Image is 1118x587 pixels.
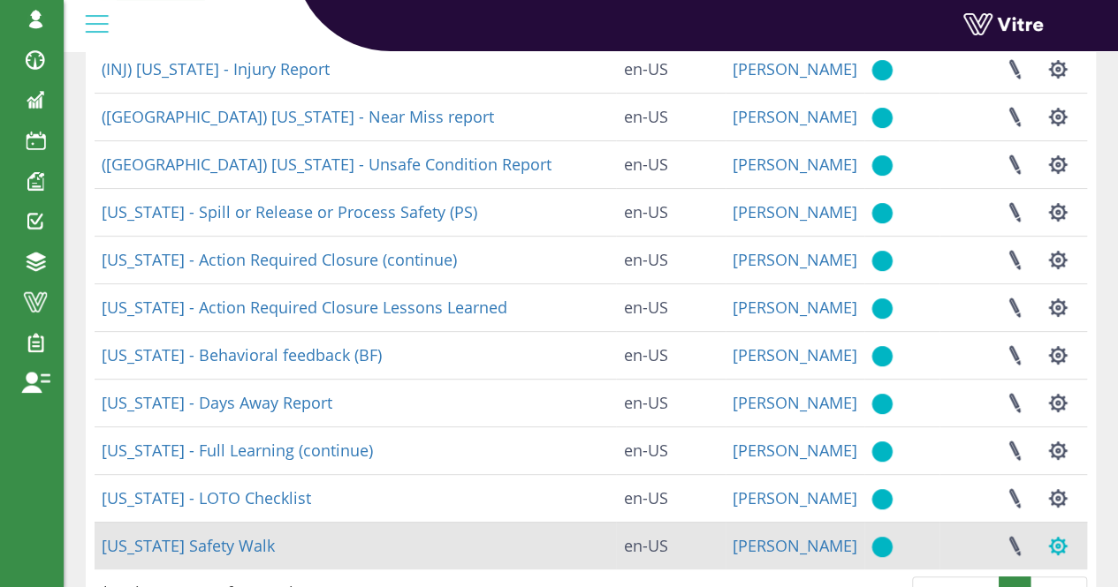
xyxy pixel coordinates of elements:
[733,58,857,79] a: [PERSON_NAME]
[733,201,857,222] a: [PERSON_NAME]
[871,202,893,224] img: yes
[733,154,857,175] a: [PERSON_NAME]
[102,344,382,365] a: [US_STATE] - Behavioral feedback (BF)
[871,154,893,177] img: yes
[102,58,330,79] a: (INJ) [US_STATE] - Injury Report
[102,249,457,270] a: [US_STATE] - Action Required Closure (continue)
[102,535,275,556] a: [US_STATE] Safety Walk
[616,283,725,331] td: en-US
[616,45,725,93] td: en-US
[102,106,494,127] a: ([GEOGRAPHIC_DATA]) [US_STATE] - Near Miss report
[102,392,332,413] a: [US_STATE] - Days Away Report
[871,250,893,272] img: yes
[102,487,311,508] a: [US_STATE] - LOTO Checklist
[616,379,725,426] td: en-US
[733,440,857,461] a: [PERSON_NAME]
[871,59,893,81] img: yes
[733,297,857,318] a: [PERSON_NAME]
[616,474,725,522] td: en-US
[616,522,725,569] td: en-US
[871,440,893,463] img: yes
[616,426,725,474] td: en-US
[102,201,477,222] a: [US_STATE] - Spill or Release or Process Safety (PS)
[871,488,893,510] img: yes
[616,331,725,379] td: en-US
[871,536,893,558] img: yes
[871,297,893,320] img: yes
[733,344,857,365] a: [PERSON_NAME]
[871,345,893,367] img: yes
[871,393,893,415] img: yes
[733,106,857,127] a: [PERSON_NAME]
[102,297,507,318] a: [US_STATE] - Action Required Closure Lessons Learned
[102,440,373,461] a: [US_STATE] - Full Learning (continue)
[102,154,551,175] a: ([GEOGRAPHIC_DATA]) [US_STATE] - Unsafe Condition Report
[871,107,893,129] img: yes
[733,487,857,508] a: [PERSON_NAME]
[733,535,857,556] a: [PERSON_NAME]
[616,140,725,188] td: en-US
[733,249,857,270] a: [PERSON_NAME]
[616,236,725,283] td: en-US
[733,392,857,413] a: [PERSON_NAME]
[616,188,725,236] td: en-US
[616,93,725,140] td: en-US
